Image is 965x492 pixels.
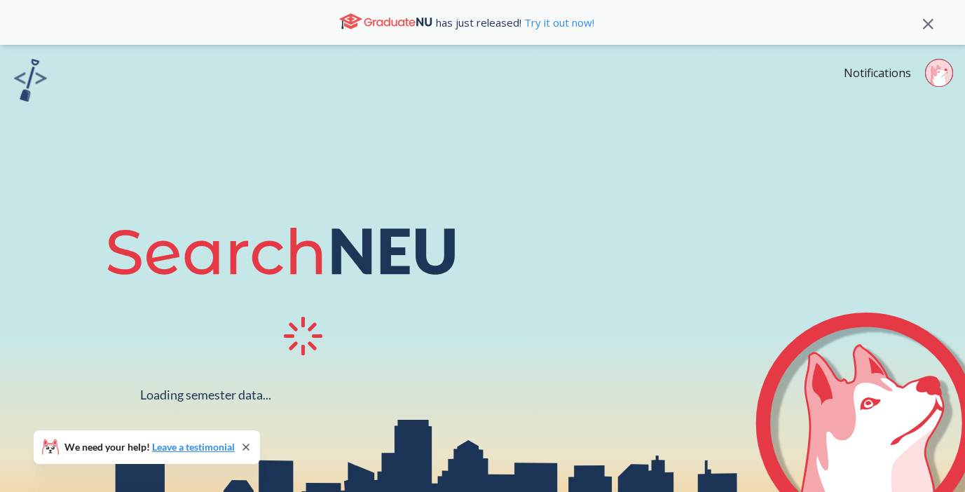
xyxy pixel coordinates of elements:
span: We need your help! [64,442,235,452]
div: Loading semester data... [140,387,271,403]
a: Try it out now! [521,15,594,29]
img: sandbox logo [14,59,47,102]
a: Notifications [844,65,911,81]
a: Leave a testimonial [152,441,235,453]
span: has just released! [436,15,594,30]
a: sandbox logo [14,59,47,106]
